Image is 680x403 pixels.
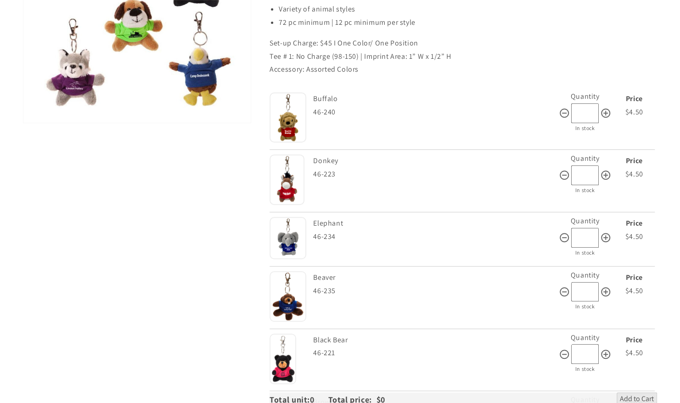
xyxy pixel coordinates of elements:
span: $4.50 [625,107,643,117]
span: $4.50 [625,286,643,295]
div: 46-240 [313,106,559,119]
div: 46-221 [313,346,559,360]
div: 46-235 [313,284,559,298]
div: In stock [559,185,611,195]
div: Price [613,271,655,284]
span: $4.50 [625,169,643,179]
label: Quantity [571,333,600,342]
div: 46-234 [313,230,559,244]
div: Price [613,217,655,230]
img: Buffalo [270,92,306,142]
label: Quantity [571,270,600,280]
span: 72 pc minimum | 12 pc minimum per style [279,17,415,27]
div: Beaver [313,271,556,284]
div: Price [613,334,655,347]
div: Price [613,92,655,106]
div: 46-223 [313,168,559,181]
div: Donkey [313,154,556,168]
img: Beaver [270,271,306,322]
img: Elephant [270,217,306,259]
div: In stock [559,248,611,258]
div: In stock [559,364,611,374]
p: Tee # 1: No Charge (98-150) | Imprint Area: 1” W x 1/2” H [270,50,657,63]
img: Black Bear [270,334,296,384]
div: Buffalo [313,92,556,106]
div: Price [613,154,655,168]
label: Quantity [571,153,600,163]
p: Set-up Charge: $45 I One Color/ One Position [270,37,657,50]
div: Elephant [313,217,556,230]
div: In stock [559,123,611,133]
div: In stock [559,301,611,312]
label: Quantity [571,216,600,226]
label: Quantity [571,91,600,101]
span: $4.50 [625,232,643,241]
p: Accessory: Assorted Colors [270,63,657,76]
div: Black Bear [313,334,556,347]
li: Variety of animal styles [279,3,657,16]
img: Donkey [270,154,304,205]
span: $4.50 [625,348,643,358]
